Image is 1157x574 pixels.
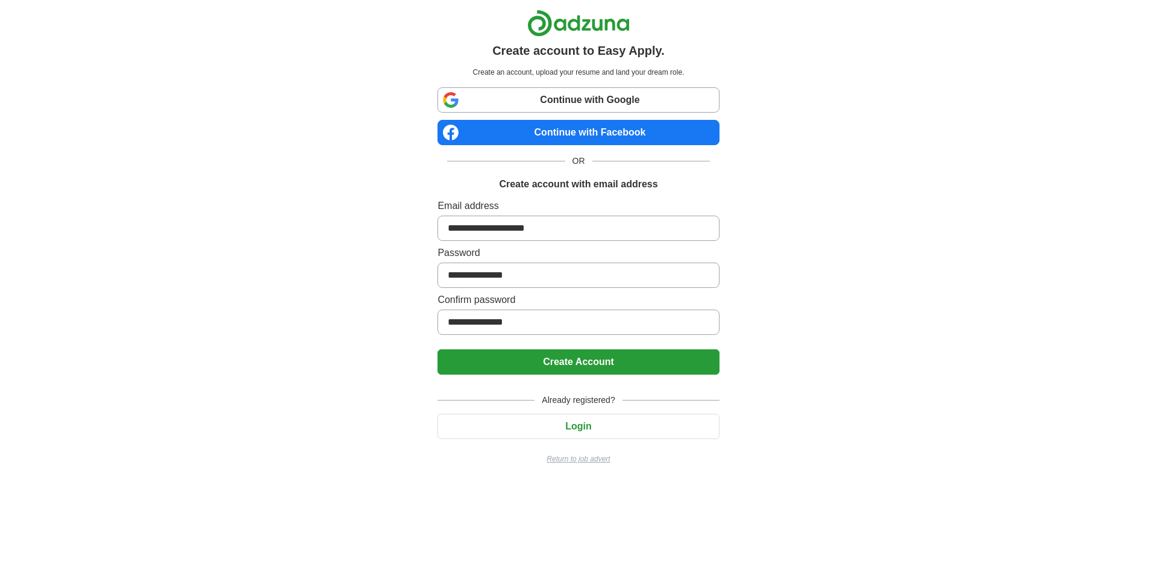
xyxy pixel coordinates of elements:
[437,349,719,375] button: Create Account
[565,155,592,167] span: OR
[492,42,665,60] h1: Create account to Easy Apply.
[437,87,719,113] a: Continue with Google
[437,246,719,260] label: Password
[437,421,719,431] a: Login
[437,454,719,464] a: Return to job advert
[437,199,719,213] label: Email address
[527,10,630,37] img: Adzuna logo
[437,414,719,439] button: Login
[437,293,719,307] label: Confirm password
[437,120,719,145] a: Continue with Facebook
[499,177,657,192] h1: Create account with email address
[440,67,716,78] p: Create an account, upload your resume and land your dream role.
[535,394,622,407] span: Already registered?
